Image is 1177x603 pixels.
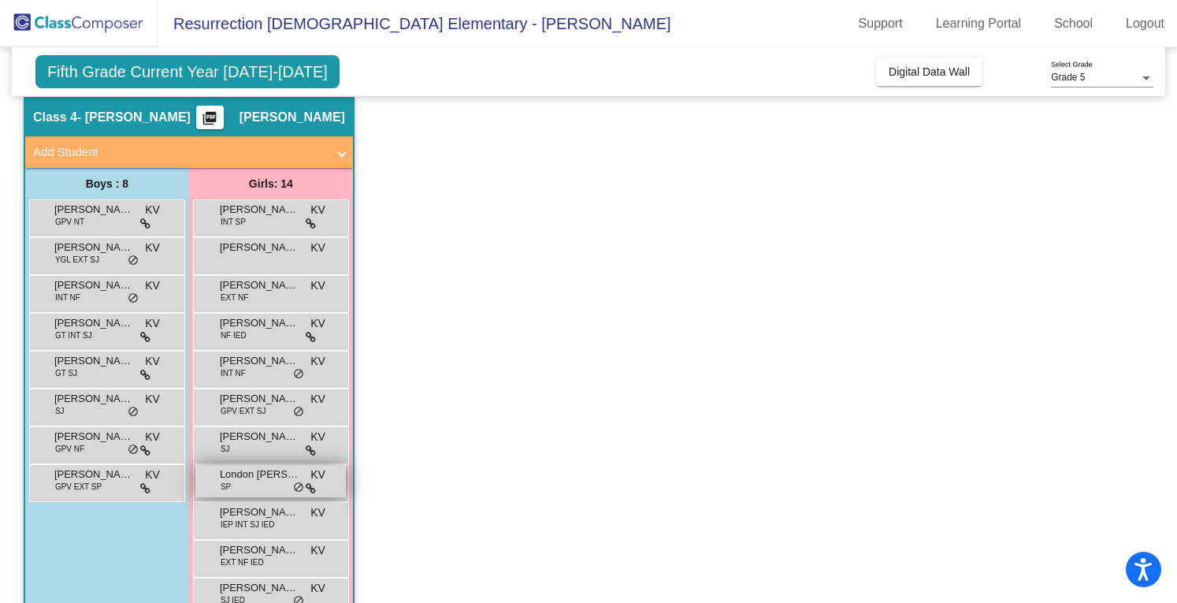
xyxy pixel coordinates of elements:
[220,429,299,445] span: [PERSON_NAME]
[239,110,345,125] span: [PERSON_NAME]
[54,353,133,369] span: [PERSON_NAME]
[54,315,133,331] span: [PERSON_NAME] [PERSON_NAME]
[293,482,304,494] span: do_not_disturb_alt
[25,168,189,199] div: Boys : 8
[54,202,133,218] span: [PERSON_NAME]
[220,504,299,520] span: [PERSON_NAME]
[145,467,160,483] span: KV
[310,429,325,445] span: KV
[221,556,264,568] span: EXT NF IED
[35,55,340,88] span: Fifth Grade Current Year [DATE]-[DATE]
[145,277,160,294] span: KV
[158,11,671,36] span: Resurrection [DEMOGRAPHIC_DATA] Elementary - [PERSON_NAME]
[189,168,353,199] div: Girls: 14
[55,443,84,455] span: GPV NF
[55,481,102,493] span: GPV EXT SP
[923,11,1034,36] a: Learning Portal
[220,240,299,255] span: [PERSON_NAME]
[128,406,139,419] span: do_not_disturb_alt
[55,367,77,379] span: GT SJ
[25,136,353,168] mat-expansion-panel-header: Add Student
[54,429,133,445] span: [PERSON_NAME]
[310,391,325,408] span: KV
[221,216,246,228] span: INT SP
[220,542,299,558] span: [PERSON_NAME]
[293,368,304,381] span: do_not_disturb_alt
[221,519,275,530] span: IEP INT SJ IED
[145,240,160,256] span: KV
[310,315,325,332] span: KV
[220,391,299,407] span: [PERSON_NAME]
[128,292,139,305] span: do_not_disturb_alt
[55,292,80,303] span: INT NF
[310,504,325,521] span: KV
[55,329,92,341] span: GT INT SJ
[54,277,133,293] span: [PERSON_NAME]
[55,254,99,266] span: YGL EXT SJ
[310,202,325,218] span: KV
[310,580,325,597] span: KV
[293,406,304,419] span: do_not_disturb_alt
[1051,72,1085,83] span: Grade 5
[54,467,133,482] span: [PERSON_NAME]
[145,315,160,332] span: KV
[55,405,65,417] span: SJ
[221,405,266,417] span: GPV EXT SJ
[33,143,326,162] mat-panel-title: Add Student
[54,391,133,407] span: [PERSON_NAME] [PERSON_NAME]
[220,353,299,369] span: [PERSON_NAME]
[220,315,299,331] span: [PERSON_NAME]
[1113,11,1177,36] a: Logout
[310,353,325,370] span: KV
[876,58,982,86] button: Digital Data Wall
[128,255,139,267] span: do_not_disturb_alt
[1041,11,1105,36] a: School
[221,329,247,341] span: NF IED
[221,292,248,303] span: EXT NF
[200,110,219,132] mat-icon: picture_as_pdf
[220,277,299,293] span: [PERSON_NAME]
[145,202,160,218] span: KV
[220,467,299,482] span: London [PERSON_NAME]
[889,65,970,78] span: Digital Data Wall
[55,216,84,228] span: GPV NT
[310,542,325,559] span: KV
[310,240,325,256] span: KV
[145,429,160,445] span: KV
[310,277,325,294] span: KV
[33,110,77,125] span: Class 4
[220,580,299,596] span: [PERSON_NAME]
[77,110,191,125] span: - [PERSON_NAME]
[220,202,299,218] span: [PERSON_NAME]
[128,444,139,456] span: do_not_disturb_alt
[145,353,160,370] span: KV
[221,367,246,379] span: INT NF
[221,481,231,493] span: SP
[310,467,325,483] span: KV
[54,240,133,255] span: [PERSON_NAME]
[196,106,224,129] button: Print Students Details
[846,11,915,36] a: Support
[145,391,160,408] span: KV
[221,443,230,455] span: SJ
